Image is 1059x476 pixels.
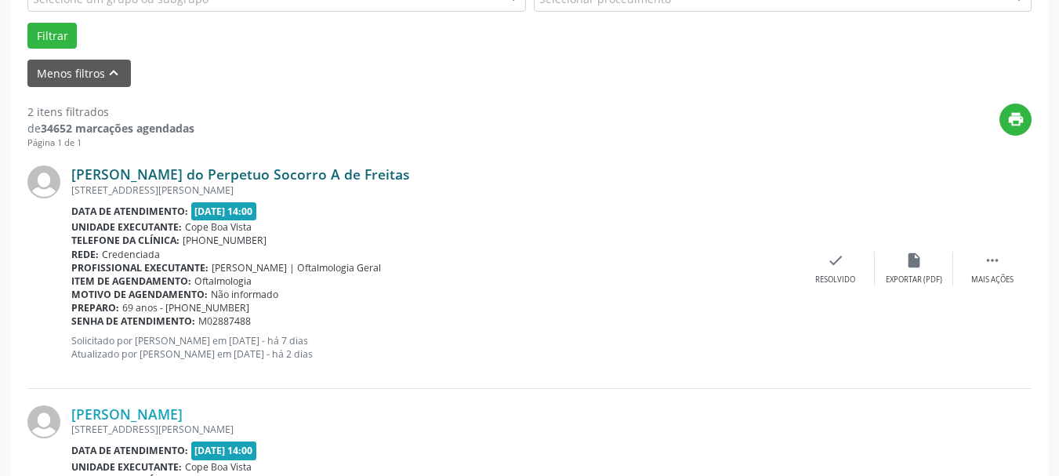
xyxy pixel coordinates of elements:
[71,444,188,457] b: Data de atendimento:
[185,220,252,234] span: Cope Boa Vista
[71,165,410,183] a: [PERSON_NAME] do Perpetuo Socorro A de Freitas
[27,165,60,198] img: img
[191,441,257,460] span: [DATE] 14:00
[27,104,194,120] div: 2 itens filtrados
[971,274,1014,285] div: Mais ações
[71,248,99,261] b: Rede:
[198,314,251,328] span: M02887488
[71,288,208,301] b: Motivo de agendamento:
[105,64,122,82] i: keyboard_arrow_up
[71,314,195,328] b: Senha de atendimento:
[122,301,249,314] span: 69 anos - [PHONE_NUMBER]
[71,205,188,218] b: Data de atendimento:
[194,274,252,288] span: Oftalmologia
[183,234,267,247] span: [PHONE_NUMBER]
[71,183,796,197] div: [STREET_ADDRESS][PERSON_NAME]
[905,252,923,269] i: insert_drive_file
[815,274,855,285] div: Resolvido
[71,301,119,314] b: Preparo:
[886,274,942,285] div: Exportar (PDF)
[1007,111,1025,128] i: print
[27,136,194,150] div: Página 1 de 1
[102,248,160,261] span: Credenciada
[71,334,796,361] p: Solicitado por [PERSON_NAME] em [DATE] - há 7 dias Atualizado por [PERSON_NAME] em [DATE] - há 2 ...
[71,234,180,247] b: Telefone da clínica:
[27,120,194,136] div: de
[191,202,257,220] span: [DATE] 14:00
[27,60,131,87] button: Menos filtroskeyboard_arrow_up
[71,274,191,288] b: Item de agendamento:
[984,252,1001,269] i: 
[71,261,209,274] b: Profissional executante:
[212,261,381,274] span: [PERSON_NAME] | Oftalmologia Geral
[71,423,796,436] div: [STREET_ADDRESS][PERSON_NAME]
[827,252,844,269] i: check
[71,405,183,423] a: [PERSON_NAME]
[41,121,194,136] strong: 34652 marcações agendadas
[27,405,60,438] img: img
[27,23,77,49] button: Filtrar
[211,288,278,301] span: Não informado
[71,220,182,234] b: Unidade executante:
[185,460,252,474] span: Cope Boa Vista
[71,460,182,474] b: Unidade executante:
[999,104,1032,136] button: print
